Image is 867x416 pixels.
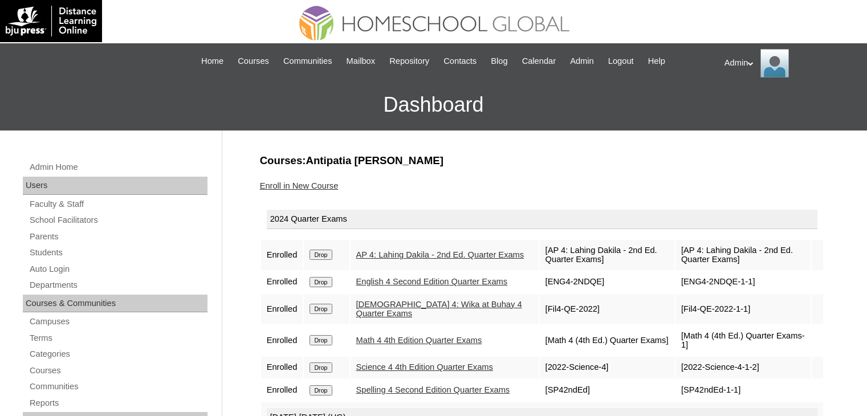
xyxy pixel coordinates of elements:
[23,295,207,313] div: Courses & Communities
[232,55,275,68] a: Courses
[540,380,674,401] td: [SP42ndEd]
[724,49,856,78] div: Admin
[675,294,811,324] td: [Fil4-QE-2022-1-1]
[238,55,269,68] span: Courses
[196,55,229,68] a: Home
[29,364,207,378] a: Courses
[438,55,482,68] a: Contacts
[278,55,338,68] a: Communities
[675,325,811,356] td: [Math 4 (4th Ed.) Quarter Exams-1]
[491,55,507,68] span: Blog
[760,49,789,78] img: Admin Homeschool Global
[384,55,435,68] a: Repository
[485,55,513,68] a: Blog
[516,55,561,68] a: Calendar
[522,55,556,68] span: Calendar
[260,181,339,190] a: Enroll in New Course
[648,55,665,68] span: Help
[675,380,811,401] td: [SP42ndEd-1-1]
[356,385,510,394] a: Spelling 4 Second Edition Quarter Exams
[261,380,303,401] td: Enrolled
[310,304,332,314] input: Drop
[347,55,376,68] span: Mailbox
[6,6,96,36] img: logo-white.png
[310,250,332,260] input: Drop
[570,55,594,68] span: Admin
[29,213,207,227] a: School Facilitators
[29,278,207,292] a: Departments
[443,55,477,68] span: Contacts
[310,385,332,395] input: Drop
[261,357,303,378] td: Enrolled
[603,55,640,68] a: Logout
[675,271,811,293] td: [ENG4-2NDQE-1-1]
[540,294,674,324] td: [Fil4-QE-2022]
[29,230,207,244] a: Parents
[261,294,303,324] td: Enrolled
[283,55,332,68] span: Communities
[29,160,207,174] a: Admin Home
[341,55,381,68] a: Mailbox
[29,380,207,394] a: Communities
[6,79,861,130] h3: Dashboard
[675,357,811,378] td: [2022-Science-4-1-2]
[261,240,303,270] td: Enrolled
[29,246,207,260] a: Students
[310,362,332,373] input: Drop
[642,55,671,68] a: Help
[310,335,332,345] input: Drop
[356,277,508,286] a: English 4 Second Edition Quarter Exams
[267,210,817,229] div: 2024 Quarter Exams
[29,315,207,329] a: Campuses
[29,396,207,410] a: Reports
[675,240,811,270] td: [AP 4: Lahing Dakila - 2nd Ed. Quarter Exams]
[356,300,522,319] a: [DEMOGRAPHIC_DATA] 4: Wika at Buhay 4 Quarter Exams
[540,240,674,270] td: [AP 4: Lahing Dakila - 2nd Ed. Quarter Exams]
[260,153,824,168] h3: Courses:Antipatia [PERSON_NAME]
[356,250,524,259] a: AP 4: Lahing Dakila - 2nd Ed. Quarter Exams
[356,362,493,372] a: Science 4 4th Edition Quarter Exams
[201,55,223,68] span: Home
[29,347,207,361] a: Categories
[540,325,674,356] td: [Math 4 (4th Ed.) Quarter Exams]
[29,331,207,345] a: Terms
[540,357,674,378] td: [2022-Science-4]
[29,197,207,211] a: Faculty & Staff
[261,271,303,293] td: Enrolled
[389,55,429,68] span: Repository
[261,325,303,356] td: Enrolled
[540,271,674,293] td: [ENG4-2NDQE]
[564,55,600,68] a: Admin
[23,177,207,195] div: Users
[29,262,207,276] a: Auto Login
[608,55,634,68] span: Logout
[310,277,332,287] input: Drop
[356,336,482,345] a: Math 4 4th Edition Quarter Exams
